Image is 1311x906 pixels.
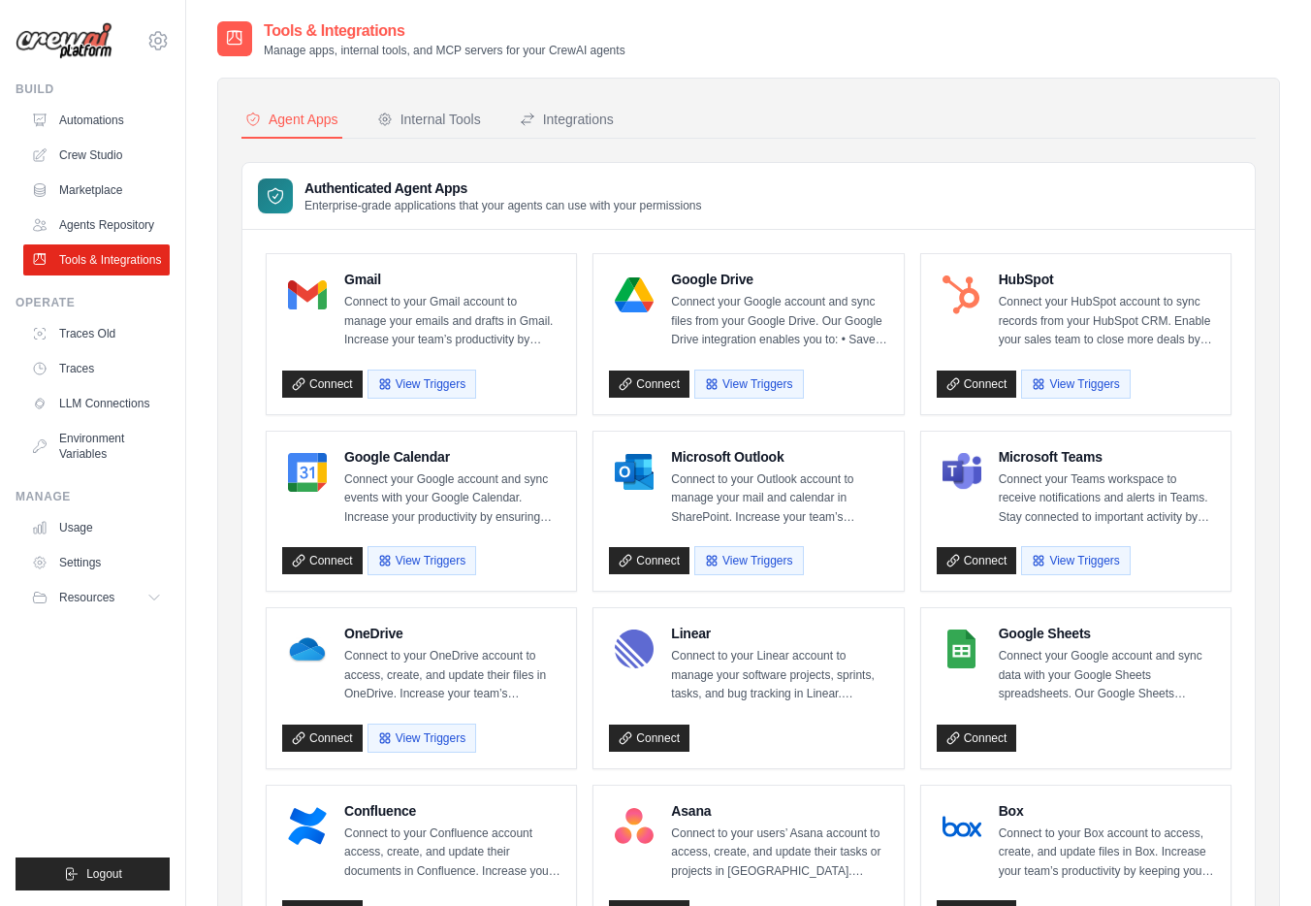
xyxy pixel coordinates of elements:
a: Connect [282,725,363,752]
img: Google Sheets Logo [943,630,981,668]
a: Connect [937,725,1017,752]
a: Traces Old [23,318,170,349]
a: LLM Connections [23,388,170,419]
button: View Triggers [1021,370,1130,399]
button: Logout [16,857,170,890]
h4: HubSpot [999,270,1215,289]
h4: Confluence [344,801,560,821]
button: View Triggers [368,370,476,399]
h4: Linear [671,624,887,643]
p: Connect your Teams workspace to receive notifications and alerts in Teams. Stay connected to impo... [999,470,1215,528]
h4: Google Sheets [999,624,1215,643]
a: Connect [609,547,689,574]
button: Resources [23,582,170,613]
a: Connect [282,547,363,574]
button: View Triggers [1021,546,1130,575]
div: Integrations [520,110,614,129]
div: Internal Tools [377,110,481,129]
button: View Triggers [368,724,476,753]
a: Usage [23,512,170,543]
a: Connect [609,371,689,398]
p: Connect your Google account and sync files from your Google Drive. Our Google Drive integration e... [671,293,887,350]
button: View Triggers [694,546,803,575]
a: Settings [23,547,170,578]
button: Internal Tools [373,102,485,139]
a: Traces [23,353,170,384]
span: Resources [59,590,114,605]
img: Microsoft Teams Logo [943,453,981,492]
button: Integrations [516,102,618,139]
img: Gmail Logo [288,275,327,314]
a: Connect [609,725,689,752]
img: Microsoft Outlook Logo [615,453,654,492]
img: Asana Logo [615,807,654,846]
div: Build [16,81,170,97]
a: Agents Repository [23,210,170,241]
button: View Triggers [694,370,803,399]
a: Marketplace [23,175,170,206]
h4: Google Drive [671,270,887,289]
button: View Triggers [368,546,476,575]
h4: Gmail [344,270,560,289]
h2: Tools & Integrations [264,19,625,43]
a: Automations [23,105,170,136]
a: Crew Studio [23,140,170,171]
a: Tools & Integrations [23,244,170,275]
p: Enterprise-grade applications that your agents can use with your permissions [304,198,702,213]
a: Connect [937,371,1017,398]
img: Box Logo [943,807,981,846]
p: Connect your Google account and sync events with your Google Calendar. Increase your productivity... [344,470,560,528]
p: Connect to your Confluence account access, create, and update their documents in Confluence. Incr... [344,825,560,882]
div: Manage [16,489,170,504]
div: Operate [16,295,170,310]
h3: Authenticated Agent Apps [304,178,702,198]
button: Agent Apps [241,102,342,139]
img: Google Calendar Logo [288,453,327,492]
h4: OneDrive [344,624,560,643]
a: Connect [937,547,1017,574]
p: Connect your Google account and sync data with your Google Sheets spreadsheets. Our Google Sheets... [999,647,1215,704]
a: Connect [282,371,363,398]
img: Logo [16,22,112,60]
p: Connect your HubSpot account to sync records from your HubSpot CRM. Enable your sales team to clo... [999,293,1215,350]
p: Connect to your users’ Asana account to access, create, and update their tasks or projects in [GE... [671,825,887,882]
h4: Google Calendar [344,447,560,467]
div: Agent Apps [245,110,338,129]
h4: Asana [671,801,887,821]
img: Confluence Logo [288,807,327,846]
img: Linear Logo [615,630,654,668]
img: OneDrive Logo [288,630,327,668]
span: Logout [86,866,122,882]
p: Manage apps, internal tools, and MCP servers for your CrewAI agents [264,43,625,58]
a: Environment Variables [23,423,170,469]
h4: Box [999,801,1215,821]
img: HubSpot Logo [943,275,981,314]
h4: Microsoft Outlook [671,447,887,467]
p: Connect to your Linear account to manage your software projects, sprints, tasks, and bug tracking... [671,647,887,704]
p: Connect to your OneDrive account to access, create, and update their files in OneDrive. Increase ... [344,647,560,704]
h4: Microsoft Teams [999,447,1215,467]
p: Connect to your Box account to access, create, and update files in Box. Increase your team’s prod... [999,825,1215,882]
img: Google Drive Logo [615,275,654,314]
p: Connect to your Outlook account to manage your mail and calendar in SharePoint. Increase your tea... [671,470,887,528]
p: Connect to your Gmail account to manage your emails and drafts in Gmail. Increase your team’s pro... [344,293,560,350]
